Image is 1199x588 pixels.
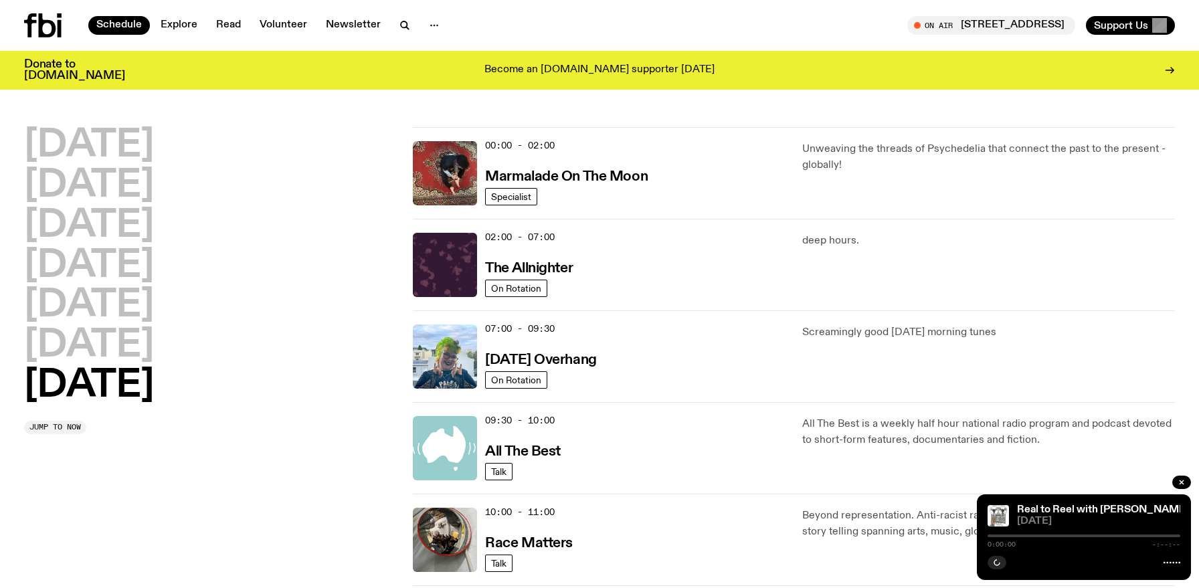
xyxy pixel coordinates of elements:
button: [DATE] [24,207,154,245]
span: 00:00 - 02:00 [485,139,555,152]
span: -:--:-- [1152,541,1180,548]
p: Unweaving the threads of Psychedelia that connect the past to the present - globally! [802,141,1175,173]
h3: [DATE] Overhang [485,353,596,367]
a: Marmalade On The Moon [485,167,648,184]
span: On Rotation [491,375,541,385]
h3: Race Matters [485,536,573,551]
span: Jump to now [29,423,81,431]
a: Explore [153,16,205,35]
button: [DATE] [24,167,154,205]
p: deep hours. [802,233,1175,249]
span: On Rotation [491,283,541,293]
a: All The Best [485,442,561,459]
a: [DATE] Overhang [485,351,596,367]
button: [DATE] [24,248,154,285]
a: The Allnighter [485,259,573,276]
img: A photo of the Race Matters team taken in a rear view or "blindside" mirror. A bunch of people of... [413,508,477,572]
button: [DATE] [24,367,154,405]
span: 09:30 - 10:00 [485,414,555,427]
button: [DATE] [24,287,154,324]
span: Tune in live [922,20,1069,30]
h3: All The Best [485,445,561,459]
a: Specialist [485,188,537,205]
a: Real to Reel with [PERSON_NAME] [1017,504,1189,515]
a: Read [208,16,249,35]
a: Newsletter [318,16,389,35]
h3: The Allnighter [485,262,573,276]
button: On Air[STREET_ADDRESS] [907,16,1075,35]
button: Support Us [1086,16,1175,35]
a: On Rotation [485,280,547,297]
p: Screamingly good [DATE] morning tunes [802,324,1175,340]
a: Volunteer [252,16,315,35]
a: Talk [485,463,513,480]
span: Specialist [491,191,531,201]
span: 02:00 - 07:00 [485,231,555,243]
span: Support Us [1094,19,1148,31]
a: Talk [485,555,513,572]
span: Talk [491,558,506,568]
button: Jump to now [24,421,86,434]
span: Talk [491,466,506,476]
span: [DATE] [1017,516,1180,526]
span: 07:00 - 09:30 [485,322,555,335]
h3: Donate to [DOMAIN_NAME] [24,59,125,82]
p: Beyond representation. Anti-racist radio with in-depth interviews and unique story telling spanni... [802,508,1175,540]
button: [DATE] [24,327,154,365]
a: Schedule [88,16,150,35]
span: 0:00:00 [988,541,1016,548]
a: Race Matters [485,534,573,551]
a: On Rotation [485,371,547,389]
h3: Marmalade On The Moon [485,170,648,184]
p: All The Best is a weekly half hour national radio program and podcast devoted to short-form featu... [802,416,1175,448]
img: Tommy - Persian Rug [413,141,477,205]
span: 10:00 - 11:00 [485,506,555,518]
p: Become an [DOMAIN_NAME] supporter [DATE] [484,64,715,76]
button: [DATE] [24,127,154,165]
